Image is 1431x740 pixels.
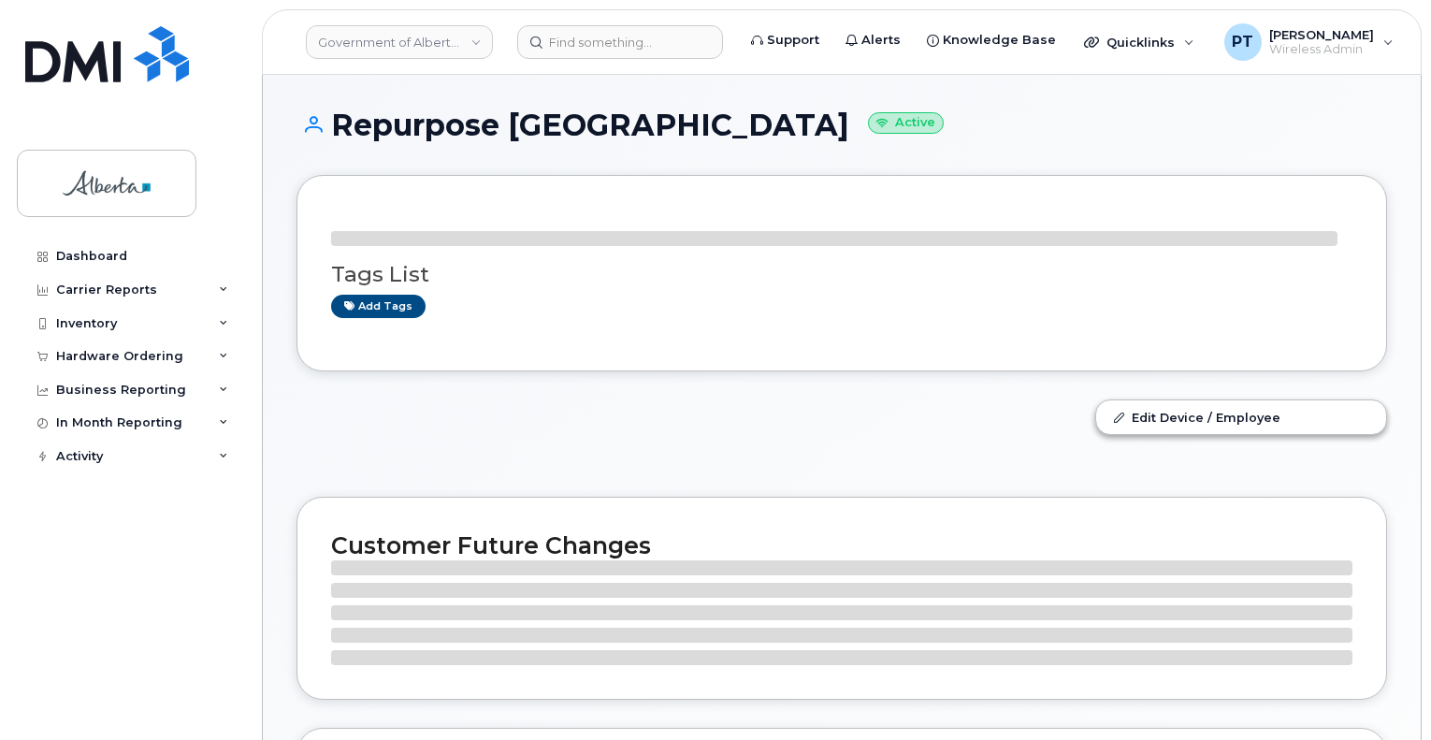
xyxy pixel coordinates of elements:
[331,531,1352,559] h2: Customer Future Changes
[1096,400,1386,434] a: Edit Device / Employee
[868,112,944,134] small: Active
[296,109,1387,141] h1: Repurpose [GEOGRAPHIC_DATA]
[331,263,1352,286] h3: Tags List
[331,295,426,318] a: Add tags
